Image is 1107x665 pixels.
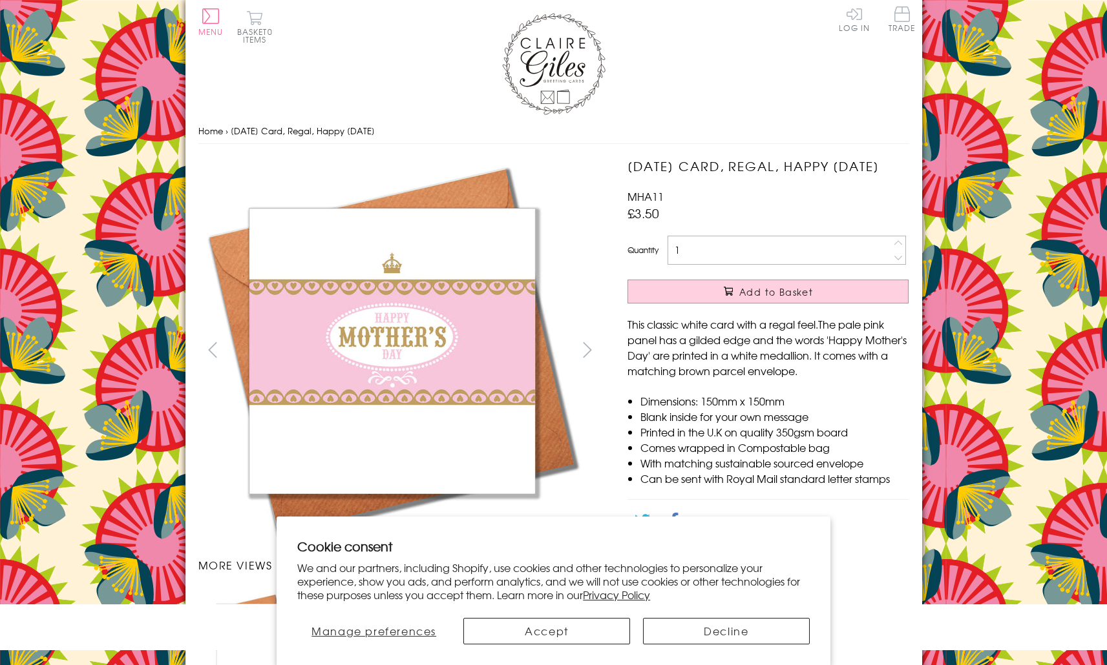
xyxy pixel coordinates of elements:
h1: [DATE] Card, Regal, Happy [DATE] [627,157,909,176]
img: Claire Giles Greetings Cards [502,13,606,115]
button: prev [198,335,227,364]
h3: More views [198,557,602,573]
span: › [226,125,228,137]
p: This classic white card with a regal feel.The pale pink panel has a gilded edge and the words 'Ha... [627,316,909,378]
li: Comes wrapped in Compostable bag [640,440,909,455]
li: Blank inside for your own message [640,409,909,424]
span: Manage preferences [311,623,436,639]
span: £3.50 [627,204,659,222]
a: Trade [889,6,916,34]
span: Trade [889,6,916,32]
button: Add to Basket [627,280,909,303]
a: Home [198,125,223,137]
span: [DATE] Card, Regal, Happy [DATE] [231,125,375,137]
button: Manage preferences [297,618,450,644]
button: Basket0 items [237,10,273,43]
li: Can be sent with Royal Mail standard letter stamps [640,471,909,486]
label: Quantity [627,244,659,256]
span: MHA11 [627,189,664,204]
li: Printed in the U.K on quality 350gsm board [640,424,909,440]
button: Menu [198,8,224,36]
span: Add to Basket [739,285,813,298]
span: 0 items [243,26,273,45]
p: We and our partners, including Shopify, use cookies and other technologies to personalize your ex... [297,561,810,601]
button: Accept [463,618,630,644]
a: Privacy Policy [583,587,650,602]
li: With matching sustainable sourced envelope [640,455,909,471]
h2: Cookie consent [297,537,810,555]
li: Dimensions: 150mm x 150mm [640,393,909,409]
span: Menu [198,26,224,37]
img: Mother's Day Card, Regal, Happy Mother's Day [198,157,586,544]
button: Decline [643,618,810,644]
a: Log In [839,6,870,32]
button: next [573,335,602,364]
nav: breadcrumbs [198,118,909,145]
